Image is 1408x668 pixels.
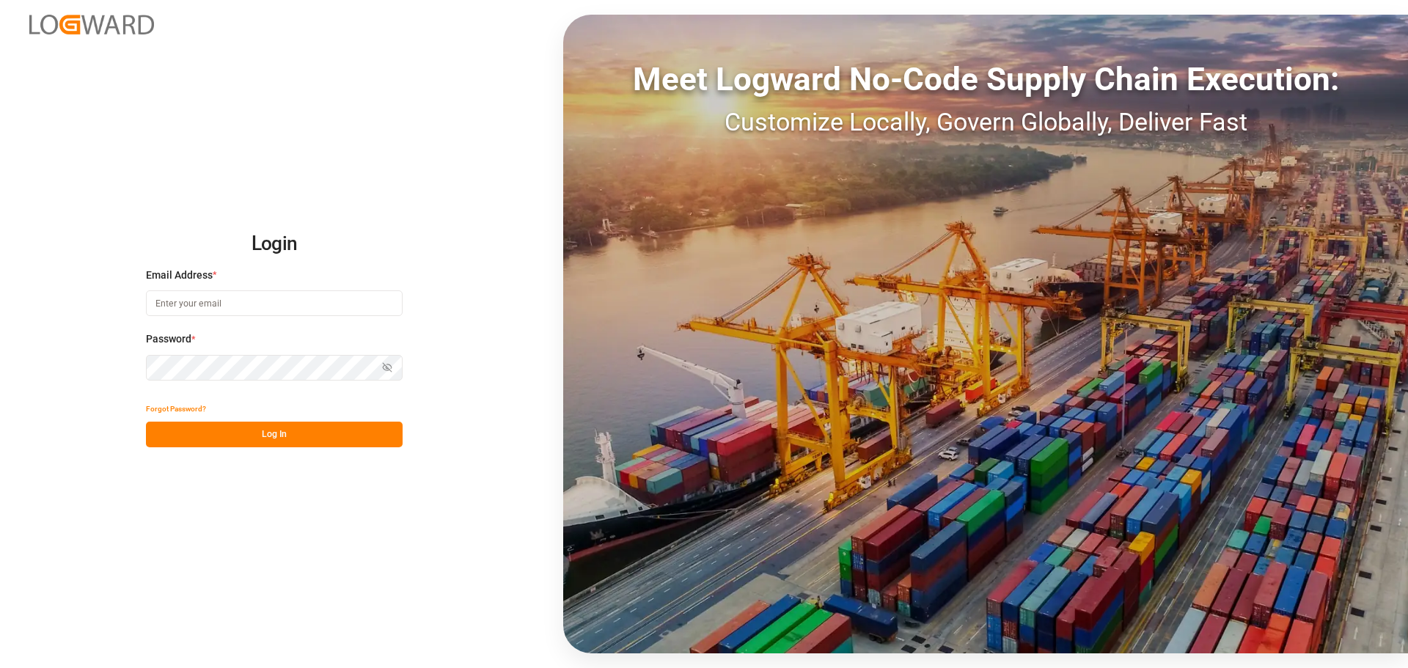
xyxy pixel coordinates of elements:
[29,15,154,34] img: Logward_new_orange.png
[146,422,403,447] button: Log In
[146,221,403,268] h2: Login
[146,331,191,347] span: Password
[146,268,213,283] span: Email Address
[146,290,403,316] input: Enter your email
[563,55,1408,103] div: Meet Logward No-Code Supply Chain Execution:
[146,396,206,422] button: Forgot Password?
[563,103,1408,141] div: Customize Locally, Govern Globally, Deliver Fast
